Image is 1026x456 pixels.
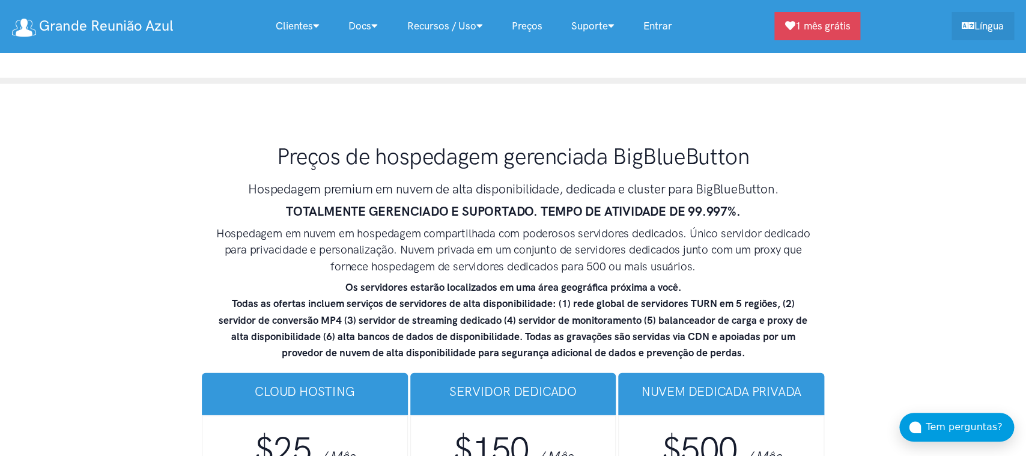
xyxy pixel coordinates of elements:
div: Tem perguntas? [926,419,1014,435]
a: Entrar [628,13,686,39]
a: Recursos / Uso [392,13,497,39]
a: Clientes [261,13,334,39]
img: logotipo [12,19,36,37]
strong: TOTALMENTE GERENCIADO E SUPORTADO. TEMPO DE ATIVIDADE DE 99.997%. [286,204,740,219]
h4: Hospedagem em nuvem em hospedagem compartilhada com poderosos servidores dedicados. Único servido... [213,225,813,275]
a: Língua [952,12,1014,40]
button: Tem perguntas? [899,413,1014,442]
h3: Hospedagem premium em nuvem de alta disponibilidade, dedicada e cluster para BigBlueButton. [213,180,813,198]
a: 1 mês grátis [774,12,860,40]
a: Suporte [556,13,628,39]
a: Grande Reunião Azul [12,13,173,39]
h3: Servidor dedicado [420,383,607,400]
h3: Nuvem Dedicada Privada [628,383,815,400]
a: Docs [334,13,392,39]
h3: cloud Hosting [211,383,398,400]
h1: Preços de hospedagem gerenciada BigBlueButton [213,142,813,171]
a: Preços [497,13,556,39]
strong: Os servidores estarão localizados em uma área geográfica próxima a você. Todas as ofertas incluem... [219,281,807,359]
